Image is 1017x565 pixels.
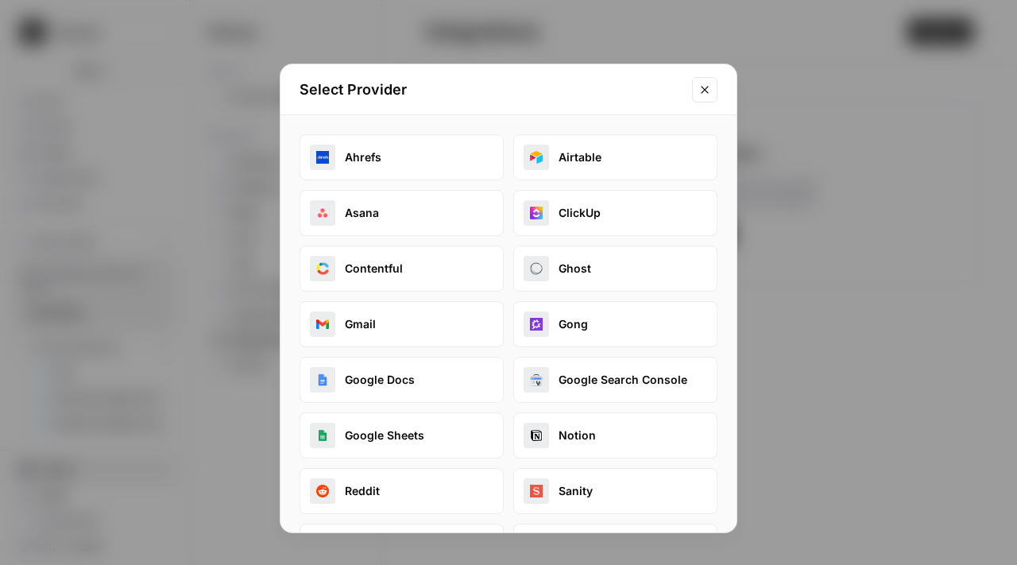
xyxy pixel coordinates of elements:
h2: Select Provider [300,79,683,101]
button: ahrefsAhrefs [300,134,504,180]
img: ahrefs [316,151,329,164]
button: asanaAsana [300,190,504,236]
button: contentfulContentful [300,246,504,292]
img: clickup [530,207,543,219]
img: reddit [316,485,329,497]
img: sanity [530,485,543,497]
button: Close modal [692,77,717,103]
img: gong [530,318,543,331]
button: gmailGmail [300,301,504,347]
img: airtable_oauth [530,151,543,164]
button: gongGong [513,301,717,347]
img: gmail [316,318,329,331]
button: google_sheetsGoogle Sheets [300,412,504,459]
button: google_search_consoleGoogle Search Console [513,357,717,403]
img: ghost [530,262,543,275]
img: google_sheets [316,429,329,442]
button: clickupClickUp [513,190,717,236]
img: contentful [316,262,329,275]
img: google_docs [316,373,329,386]
button: sanitySanity [513,468,717,514]
button: ghostGhost [513,246,717,292]
button: redditReddit [300,468,504,514]
button: google_docsGoogle Docs [300,357,504,403]
img: notion [530,429,543,442]
img: asana [316,207,329,219]
button: notionNotion [513,412,717,459]
button: airtable_oauthAirtable [513,134,717,180]
img: google_search_console [530,373,543,386]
